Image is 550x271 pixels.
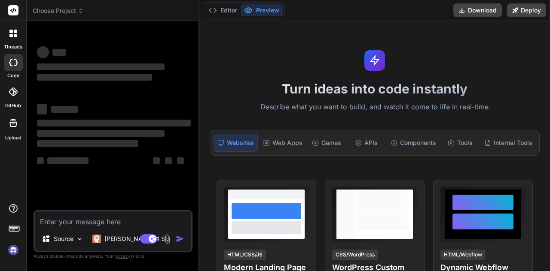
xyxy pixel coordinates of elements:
button: Deploy [507,3,546,17]
span: ‌ [37,63,165,70]
span: ‌ [37,130,165,137]
img: signin [6,243,21,257]
span: ‌ [37,104,47,114]
span: ‌ [37,140,138,147]
div: CSS/WordPress [332,250,378,260]
span: privacy [115,253,131,259]
button: Preview [241,4,283,16]
label: threads [4,43,22,51]
div: HTML/Webflow [440,250,486,260]
span: ‌ [52,49,66,56]
button: Editor [205,4,241,16]
div: Components [387,134,440,152]
label: code [7,72,19,79]
div: Games [308,134,345,152]
span: ‌ [177,157,184,164]
label: GitHub [5,102,21,109]
div: Internal Tools [481,134,536,152]
img: Claude 4 Sonnet [92,235,101,243]
div: Web Apps [260,134,306,152]
img: attachment [162,234,172,244]
button: Download [453,3,502,17]
div: HTML/CSS/JS [224,250,266,260]
p: Source [54,235,73,243]
img: icon [176,235,184,243]
h1: Turn ideas into code instantly [205,81,545,96]
div: APIs [347,134,385,152]
span: ‌ [165,157,172,164]
span: ‌ [37,157,44,164]
span: ‌ [51,106,78,113]
p: Always double-check its answers. Your in Bind [34,252,192,260]
span: ‌ [37,120,191,126]
span: ‌ [47,157,89,164]
div: Tools [441,134,479,152]
p: [PERSON_NAME] 4 S.. [104,235,168,243]
span: ‌ [37,46,49,58]
span: ‌ [37,74,152,81]
img: Pick Models [76,235,83,243]
span: ‌ [153,157,160,164]
p: Describe what you want to build, and watch it come to life in real-time [205,102,545,113]
label: Upload [5,134,21,142]
span: Choose Project [33,6,84,15]
div: Websites [214,134,258,152]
